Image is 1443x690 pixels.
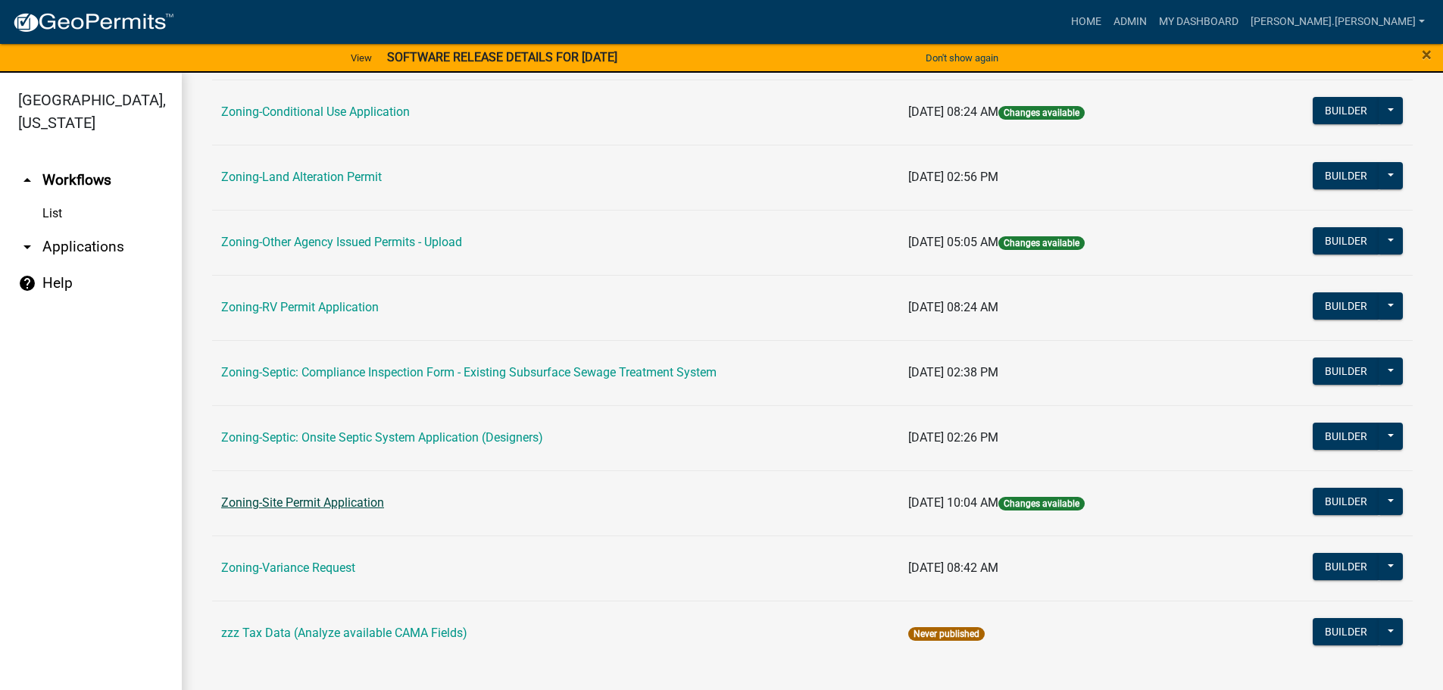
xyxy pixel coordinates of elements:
a: Zoning-Septic: Onsite Septic System Application (Designers) [221,430,543,445]
span: [DATE] 08:24 AM [908,105,998,119]
i: arrow_drop_up [18,171,36,189]
button: Builder [1313,618,1379,645]
a: Zoning-Septic: Compliance Inspection Form - Existing Subsurface Sewage Treatment System [221,365,717,379]
a: Zoning-Conditional Use Application [221,105,410,119]
button: Builder [1313,357,1379,385]
span: Changes available [998,106,1085,120]
a: My Dashboard [1153,8,1245,36]
span: [DATE] 08:42 AM [908,560,998,575]
button: Builder [1313,162,1379,189]
span: [DATE] 10:04 AM [908,495,998,510]
a: Home [1065,8,1107,36]
span: Never published [908,627,985,641]
span: [DATE] 02:56 PM [908,170,998,184]
a: [PERSON_NAME].[PERSON_NAME] [1245,8,1431,36]
i: arrow_drop_down [18,238,36,256]
button: Builder [1313,97,1379,124]
a: zzz Tax Data (Analyze available CAMA Fields) [221,626,467,640]
button: Close [1422,45,1432,64]
span: Changes available [998,497,1085,510]
button: Builder [1313,553,1379,580]
a: Zoning-Other Agency Issued Permits - Upload [221,235,462,249]
a: Zoning-Land Alteration Permit [221,170,382,184]
strong: SOFTWARE RELEASE DETAILS FOR [DATE] [387,50,617,64]
button: Builder [1313,423,1379,450]
span: Changes available [998,236,1085,250]
span: × [1422,44,1432,65]
a: Zoning-Variance Request [221,560,355,575]
button: Builder [1313,292,1379,320]
i: help [18,274,36,292]
button: Builder [1313,227,1379,254]
button: Don't show again [920,45,1004,70]
button: Builder [1313,488,1379,515]
a: Admin [1107,8,1153,36]
span: [DATE] 02:26 PM [908,430,998,445]
a: Zoning-Site Permit Application [221,495,384,510]
span: [DATE] 02:38 PM [908,365,998,379]
span: [DATE] 08:24 AM [908,300,998,314]
span: [DATE] 05:05 AM [908,235,998,249]
a: View [345,45,378,70]
a: Zoning-RV Permit Application [221,300,379,314]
